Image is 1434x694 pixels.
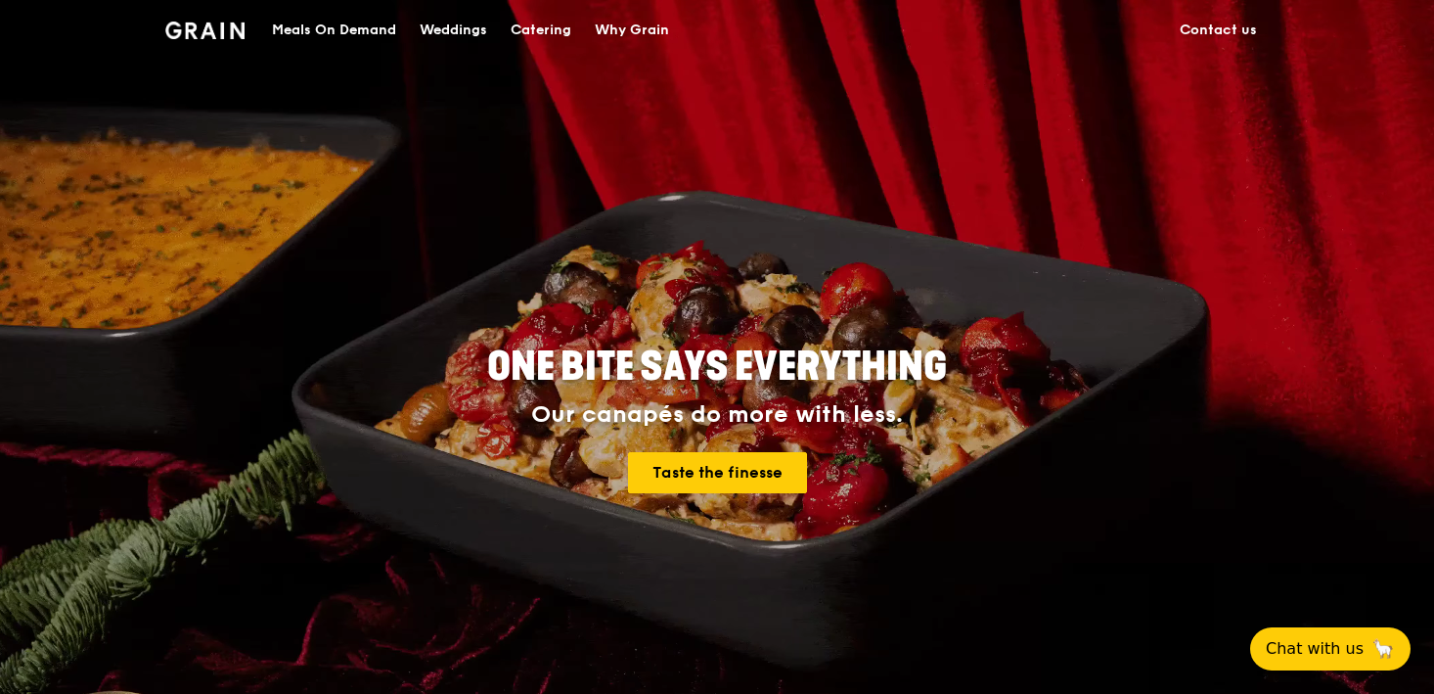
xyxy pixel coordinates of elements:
[408,1,499,60] a: Weddings
[499,1,583,60] a: Catering
[1168,1,1269,60] a: Contact us
[628,452,807,493] a: Taste the finesse
[595,1,669,60] div: Why Grain
[165,22,245,39] img: Grain
[511,1,571,60] div: Catering
[583,1,681,60] a: Why Grain
[420,1,487,60] div: Weddings
[487,344,947,391] span: ONE BITE SAYS EVERYTHING
[1266,637,1364,661] span: Chat with us
[365,401,1069,429] div: Our canapés do more with less.
[272,1,396,60] div: Meals On Demand
[1250,627,1411,671] button: Chat with us🦙
[1371,637,1395,661] span: 🦙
